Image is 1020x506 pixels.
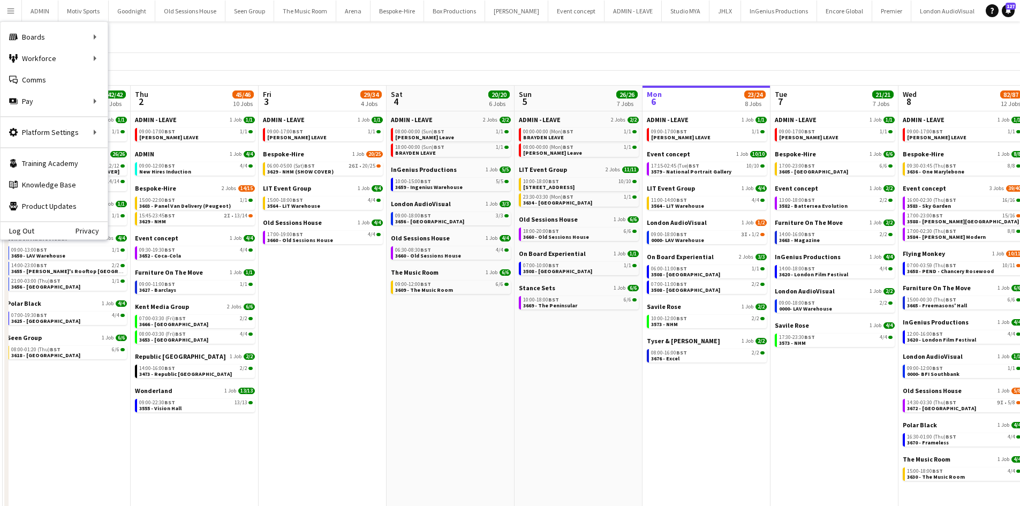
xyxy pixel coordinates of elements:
button: Arena [336,1,371,21]
span: BST [292,197,303,203]
a: 09:00-18:00BST3/33656 - [GEOGRAPHIC_DATA] [395,212,509,224]
a: 23:30-03:30 (Mon)BST1/13634 - [GEOGRAPHIC_DATA] [523,193,637,206]
span: 3582 - Battersea Evolution [779,202,848,209]
span: 1 Job [358,117,369,123]
span: BST [676,128,687,135]
span: 10/10 [746,163,759,169]
span: BST [804,231,815,238]
span: 1/1 [496,129,503,134]
span: 1 Job [870,117,881,123]
a: 10:00-18:00BST10/10[STREET_ADDRESS] [523,178,637,190]
span: 06:00-05:00 (Sat) [267,163,315,169]
span: 1/1 [752,129,759,134]
span: ADMIN - LEAVE [775,116,817,124]
a: 06:00-05:00 (Sat)BST26I•20/253629 - NHM (SHOW COVER) [267,162,381,175]
span: 17:00-02:30 (Thu) [907,229,956,234]
button: Seen Group [225,1,274,21]
span: 1/1 [116,201,127,207]
span: 3605 - Tower of London [779,168,848,175]
span: 1 Job [742,185,753,192]
span: 3/3 [500,201,511,207]
div: InGenius Productions1 Job5/510:00-15:00BST5/53659 - Ingenius Warehouse [391,165,511,200]
span: ADMIN - LEAVE [263,116,305,124]
span: 09:00-18:00 [651,232,687,237]
a: LIT Event Group1 Job4/4 [263,184,383,192]
span: 1/1 [624,145,631,150]
span: 1 Job [870,220,881,226]
div: • [651,232,765,237]
span: BST [292,128,303,135]
button: Studio MYA [662,1,709,21]
span: ADMIN - LEAVE [519,116,561,124]
div: • [267,163,381,169]
span: 3583 - Sky Garden [907,202,951,209]
span: 09:00-17:00 [651,129,687,134]
span: Bespoke-Hire [135,184,176,192]
span: BST [420,178,431,185]
span: 3564 - LiT Warehouse [267,202,320,209]
a: Furniture On The Move1 Job2/2 [775,218,895,226]
span: BST [932,212,943,219]
span: 17:00-23:00 [907,213,943,218]
span: 2/2 [883,220,895,226]
a: Old Sessions House1 Job4/4 [263,218,383,226]
span: 23:30-03:30 (Mon) [523,194,573,200]
span: BST [676,231,687,238]
span: 1 Job [486,167,497,173]
span: 2/2 [880,198,887,203]
span: 1/1 [624,129,631,134]
a: 11:00-14:00BST4/43564 - LiT Warehouse [651,197,765,209]
span: 4/4 [752,198,759,203]
a: ADMIN - LEAVE2 Jobs2/2 [519,116,639,124]
button: Motiv Sports [58,1,109,21]
span: BST [946,228,956,235]
span: 3/3 [496,213,503,218]
div: London AudioVisual1 Job3/309:00-18:00BST3/33656 - [GEOGRAPHIC_DATA] [391,200,511,234]
span: BST [946,162,956,169]
div: Old Sessions House1 Job4/417:00-19:00BST4/43660 - Old Sessions House [263,218,383,246]
span: BST [548,228,559,235]
span: 17:00-23:00 [779,163,815,169]
span: 1 Job [230,117,241,123]
span: 09:00-18:00 [395,213,431,218]
span: 4/4 [244,151,255,157]
span: 3 Jobs [989,185,1004,192]
span: 1 Job [742,220,753,226]
span: 3579 - National Portrait Gallery [651,168,731,175]
span: 8/8 [1008,229,1015,234]
span: 3629 - NHM (SHOW COVER) [267,168,334,175]
span: BST [676,197,687,203]
span: 26/26 [110,151,127,157]
span: ANDY LEAVE [907,134,966,141]
span: 16/16 [1002,198,1015,203]
a: Knowledge Base [1,174,108,195]
div: ADMIN - LEAVE1 Job1/109:00-17:00BST1/1[PERSON_NAME] LEAVE [135,116,255,150]
span: Bespoke-Hire [775,150,816,158]
a: Comms [1,69,108,90]
span: BRAYDEN LEAVE [395,149,436,156]
span: 2I [224,213,230,218]
span: Old Sessions House [519,215,578,223]
span: Furniture On The Move [775,218,843,226]
button: Old Sessions House [155,1,225,21]
span: 12/12 [107,163,119,169]
span: ANDY LEAVE [779,134,838,141]
a: 17:15-02:45 (Tue)BST10/103579 - National Portrait Gallery [651,162,765,175]
div: Event concept1 Job10/1017:15-02:45 (Tue)BST10/103579 - National Portrait Gallery [647,150,767,184]
a: Bespoke-Hire1 Job20/25 [263,150,383,158]
a: 00:00-00:00 (Mon)BST1/1BRAYDEN LEAVE [523,128,637,140]
a: 15:00-22:00BST1/13603 - Panel Van Delivery (Peugeot) [139,197,253,209]
div: • [139,213,253,218]
span: BST [563,193,573,200]
div: Furniture On The Move1 Job2/214:00-16:00BST2/23663 - Magazine [775,218,895,253]
span: 1/1 [116,117,127,123]
span: BST [563,128,573,135]
div: LIT Event Group2 Jobs11/1110:00-18:00BST10/10[STREET_ADDRESS]23:30-03:30 (Mon)BST1/13634 - [GEOGR... [519,165,639,215]
span: ADMIN - LEAVE [391,116,433,124]
span: 127 [1006,3,1016,10]
span: LIT Event Group [263,184,311,192]
span: 09:00-17:00 [907,129,943,134]
div: LIT Event Group1 Job4/415:00-18:00BST4/43564 - LiT Warehouse [263,184,383,218]
span: 11/11 [622,167,639,173]
a: 09:00-18:00BST3I•1/20000- LAV Warehouse [651,231,765,243]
